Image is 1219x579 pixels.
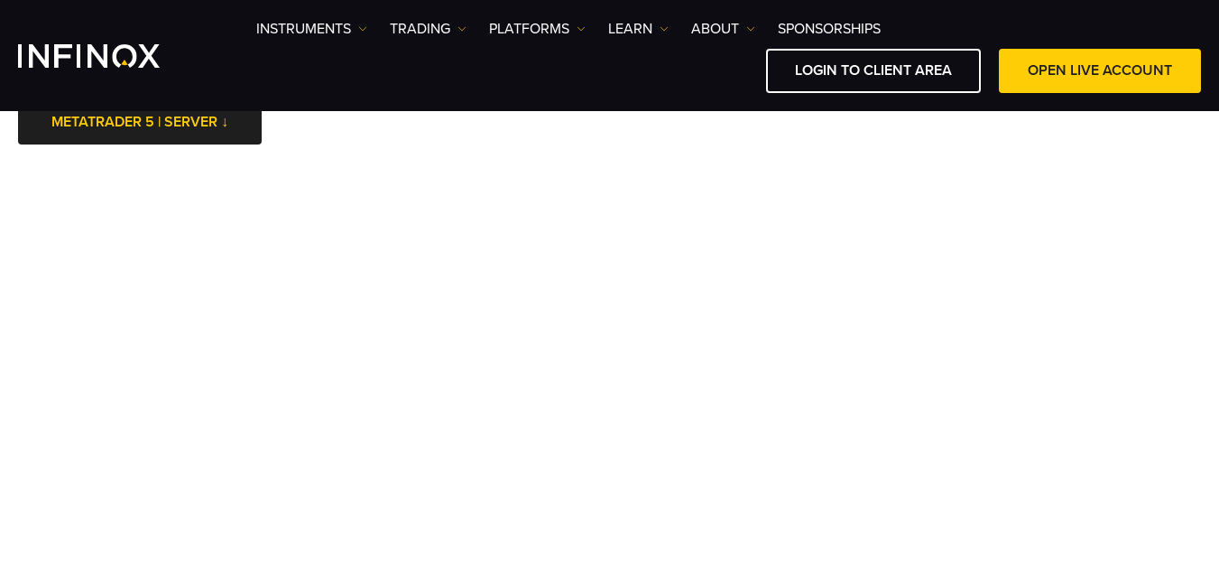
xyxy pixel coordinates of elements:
[691,18,755,40] a: ABOUT
[999,49,1201,93] a: OPEN LIVE ACCOUNT
[256,18,367,40] a: Instruments
[608,18,669,40] a: Learn
[18,100,262,145] a: METATRADER 5 | SERVER ↓
[778,18,881,40] a: SPONSORSHIPS
[489,18,586,40] a: PLATFORMS
[766,49,981,93] a: LOGIN TO CLIENT AREA
[18,44,202,68] a: INFINOX Logo
[390,18,466,40] a: TRADING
